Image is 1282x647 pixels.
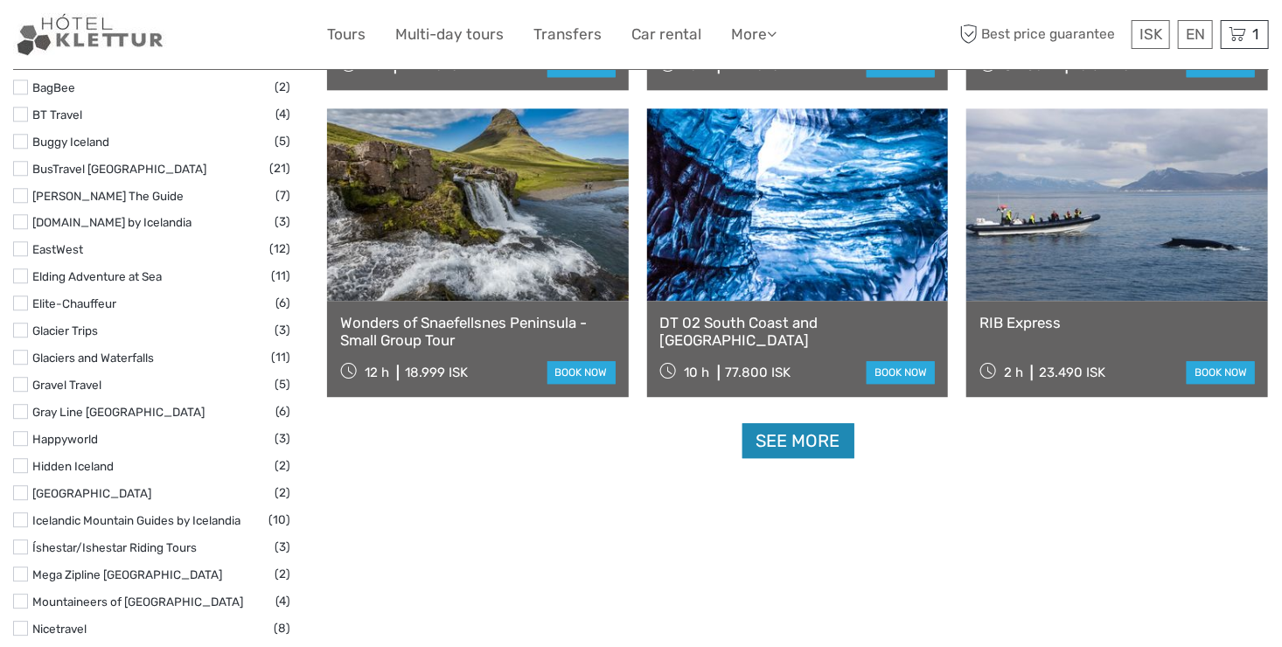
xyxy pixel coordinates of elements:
span: (2) [275,77,290,97]
a: book now [547,361,616,384]
span: (6) [275,293,290,313]
a: Glacier Trips [32,323,98,337]
a: Glaciers and Waterfalls [32,351,154,365]
div: 19.990 ISK [726,58,788,73]
span: (4) [275,104,290,124]
span: (2) [275,456,290,476]
span: (3) [275,428,290,449]
a: RIB Express [979,314,1255,331]
span: (5) [275,131,290,151]
a: Nicetravel [32,622,87,636]
a: BT Travel [32,108,82,122]
a: Gravel Travel [32,378,101,392]
a: Icelandic Mountain Guides by Icelandia [32,513,240,527]
div: 10.599 ISK [1074,58,1138,73]
span: (21) [269,158,290,178]
button: Open LiveChat chat widget [201,27,222,48]
a: Happyworld [32,432,98,446]
a: See more [742,423,854,459]
span: (2) [275,483,290,503]
a: Gray Line [GEOGRAPHIC_DATA] [32,405,205,419]
a: Elding Adventure at Sea [32,269,162,283]
a: Íshestar/Ishestar Riding Tours [32,540,197,554]
span: Best price guarantee [955,20,1127,49]
p: We're away right now. Please check back later! [24,31,198,45]
span: 10 h [685,58,710,73]
span: (3) [275,537,290,557]
a: DT 02 South Coast and [GEOGRAPHIC_DATA] [660,314,936,350]
a: Transfers [533,22,602,47]
div: 27.990 ISK [402,58,466,73]
span: ISK [1139,25,1162,43]
span: 2 h [1004,365,1023,380]
span: (2) [275,564,290,584]
a: book now [867,361,935,384]
a: Buggy Iceland [32,135,109,149]
a: [GEOGRAPHIC_DATA] [32,486,151,500]
span: (5) [275,374,290,394]
div: 18.999 ISK [405,365,468,380]
a: Hidden Iceland [32,459,114,473]
a: Multi-day tours [395,22,504,47]
a: Mega Zipline [GEOGRAPHIC_DATA] [32,567,222,581]
span: (11) [271,347,290,367]
a: Tours [327,22,366,47]
div: 23.490 ISK [1039,365,1105,380]
span: 12 h [365,365,389,380]
a: BagBee [32,80,75,94]
span: (10) [268,510,290,530]
a: [PERSON_NAME] The Guide [32,189,184,203]
a: More [731,22,777,47]
div: EN [1178,20,1213,49]
span: 11 h [365,58,387,73]
span: (7) [275,185,290,205]
a: Mountaineers of [GEOGRAPHIC_DATA] [32,595,243,609]
span: (6) [275,401,290,421]
span: 1 [1250,25,1261,43]
span: 6 h 30 m [1004,58,1058,73]
img: Our services [13,13,168,56]
span: (11) [271,266,290,286]
a: [DOMAIN_NAME] by Icelandia [32,215,192,229]
span: (3) [275,320,290,340]
span: (12) [269,239,290,259]
span: (4) [275,591,290,611]
a: EastWest [32,242,83,256]
a: Car rental [631,22,701,47]
a: BusTravel [GEOGRAPHIC_DATA] [32,162,206,176]
a: book now [1187,361,1255,384]
span: (3) [275,212,290,232]
span: (8) [274,618,290,638]
span: 10 h [685,365,710,380]
a: Elite-Chauffeur [32,296,116,310]
div: 77.800 ISK [726,365,791,380]
a: Wonders of Snaefellsnes Peninsula - Small Group Tour [340,314,616,350]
